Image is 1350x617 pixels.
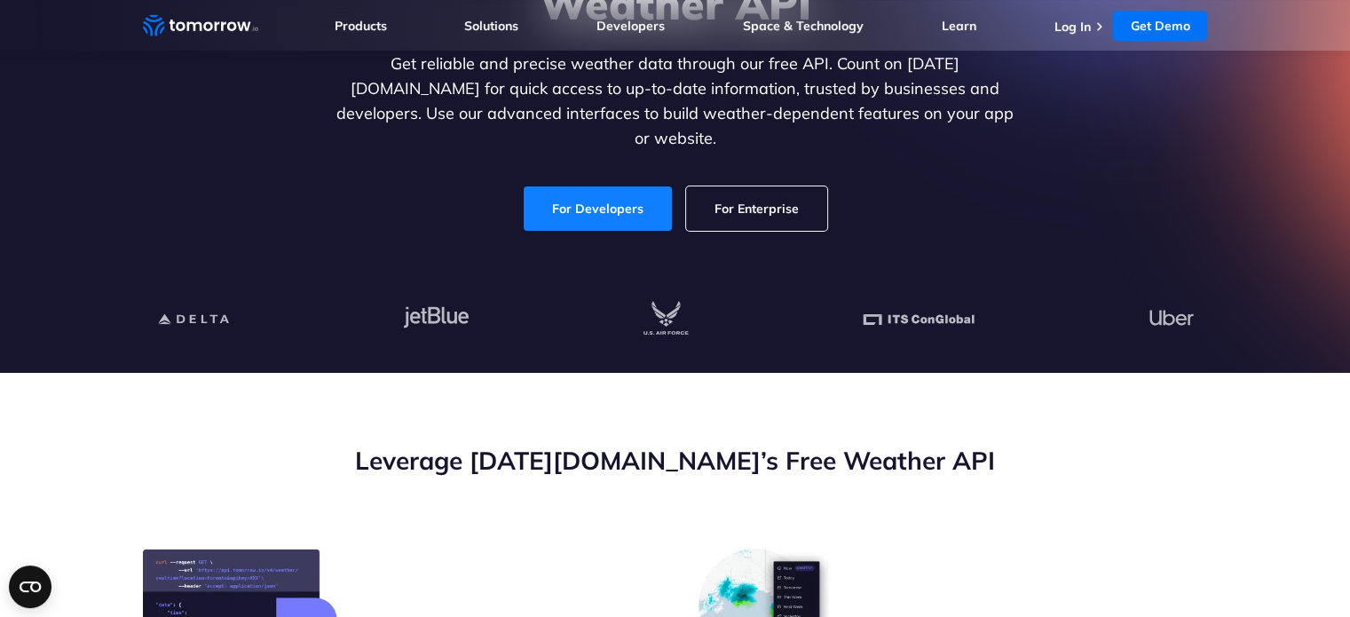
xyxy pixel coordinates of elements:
a: Developers [596,18,665,34]
a: Space & Technology [743,18,864,34]
a: For Developers [524,186,672,231]
a: Get Demo [1112,11,1207,41]
button: Open CMP widget [9,566,51,608]
h2: Leverage [DATE][DOMAIN_NAME]’s Free Weather API [143,444,1208,478]
a: Home link [143,12,258,39]
p: Get reliable and precise weather data through our free API. Count on [DATE][DOMAIN_NAME] for quic... [333,51,1018,151]
a: Solutions [464,18,518,34]
a: For Enterprise [686,186,827,231]
a: Log In [1054,19,1090,35]
a: Learn [942,18,976,34]
a: Products [335,18,387,34]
